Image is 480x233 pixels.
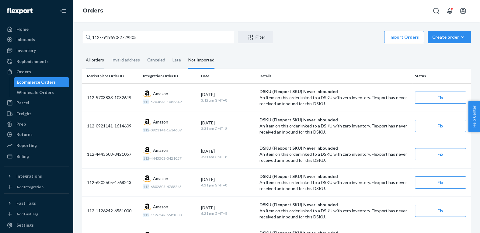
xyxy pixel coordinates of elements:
[201,92,255,98] div: [DATE]
[17,89,54,96] div: Wholesale Orders
[428,31,471,43] button: Create order
[4,130,69,139] a: Returns
[201,120,255,126] div: [DATE]
[111,52,140,68] div: Invalid address
[238,31,273,43] button: Filter
[87,95,138,101] div: 112-5703833-1082649
[16,58,49,64] div: Replenishments
[82,31,234,43] input: Search orders
[238,34,273,40] div: Filter
[4,171,69,181] button: Integrations
[4,151,69,161] a: Billing
[259,208,410,220] p: An item on this order linked to a DSKU with zero inventory. Flexport has never received an inboun...
[259,202,410,208] p: DSKU (Flexport SKU) Never Inbounded
[16,184,43,190] div: Add Integration
[259,123,410,135] p: An item on this order linked to a DSKU with zero inventory. Flexport has never received an inboun...
[4,198,69,208] button: Fast Tags
[143,156,149,161] em: 112
[201,98,255,103] div: 3:12 am GMT+8
[457,5,469,17] button: Open account menu
[143,184,149,189] em: 112
[143,156,197,161] div: -4443503-0421057
[415,120,466,132] button: Fix
[201,183,255,188] div: 4:31 pm GMT+8
[16,222,34,228] div: Settings
[201,176,255,183] div: [DATE]
[415,205,466,217] button: Fix
[4,24,69,34] a: Home
[4,67,69,77] a: Orders
[147,52,165,68] div: Canceled
[415,92,466,104] button: Fix
[83,7,103,14] a: Orders
[87,123,138,129] div: 112-0921141-1614609
[153,176,168,182] span: Amazon
[143,99,197,104] div: -5703833-1082649
[259,145,410,151] p: DSKU (Flexport SKU) Never Inbounded
[259,117,410,123] p: DSKU (Flexport SKU) Never Inbounded
[143,128,149,132] em: 112
[16,69,31,75] div: Orders
[16,26,29,32] div: Home
[87,208,138,214] div: 112-1126242-6581000
[432,34,466,40] div: Create order
[153,204,168,210] span: Amazon
[143,127,197,133] div: -0921141-1614609
[257,69,412,83] th: Details
[16,153,29,159] div: Billing
[188,52,214,69] div: Not Imported
[259,173,410,179] p: DSKU (Flexport SKU) Never Inbounded
[4,109,69,119] a: Freight
[443,5,456,17] button: Open notifications
[14,77,70,87] a: Ecommerce Orders
[57,5,69,17] button: Close Navigation
[259,151,410,163] p: An item on this order linked to a DSKU with zero inventory. Flexport has never received an inboun...
[87,151,138,157] div: 112-4443503-0421057
[16,211,38,217] div: Add Fast Tag
[153,91,168,97] span: Amazon
[172,52,181,68] div: Late
[201,126,255,132] div: 3:31 am GMT+8
[4,210,69,218] a: Add Fast Tag
[143,99,149,104] em: 112
[7,8,33,14] img: Flexport logo
[4,220,69,230] a: Settings
[143,213,149,217] em: 112
[87,179,138,186] div: 112-6802605-4768243
[16,111,31,117] div: Freight
[86,52,104,69] div: All orders
[201,205,255,211] div: [DATE]
[82,69,141,83] th: Marketplace Order ID
[153,147,168,153] span: Amazon
[4,183,69,191] a: Add Integration
[430,5,442,17] button: Open Search Box
[4,141,69,150] a: Reporting
[16,200,36,206] div: Fast Tags
[259,179,410,192] p: An item on this order linked to a DSKU with zero inventory. Flexport has never received an inboun...
[468,101,480,132] button: Help Center
[259,95,410,107] p: An item on this order linked to a DSKU with zero inventory. Flexport has never received an inboun...
[16,37,35,43] div: Inbounds
[201,211,255,217] div: 6:21 pm GMT+8
[153,119,168,125] span: Amazon
[412,69,471,83] th: Status
[141,69,199,83] th: Integration Order ID
[16,142,37,148] div: Reporting
[415,148,466,160] button: Fix
[4,46,69,55] a: Inventory
[16,131,33,137] div: Returns
[4,119,69,129] a: Prep
[201,154,255,160] div: 3:31 am GMT+8
[199,69,257,83] th: Date
[16,100,29,106] div: Parcel
[16,121,26,127] div: Prep
[4,98,69,108] a: Parcel
[16,173,42,179] div: Integrations
[16,47,36,54] div: Inventory
[415,176,466,189] button: Fix
[384,31,424,43] button: Import Orders
[14,88,70,97] a: Wholesale Orders
[143,212,197,217] div: -1126242-6581000
[201,148,255,154] div: [DATE]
